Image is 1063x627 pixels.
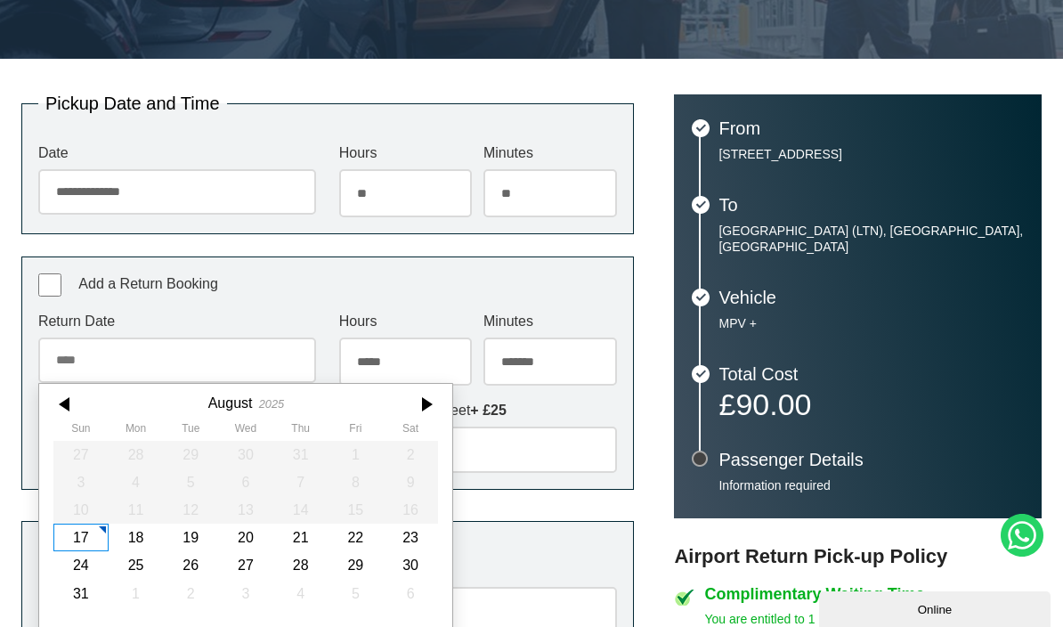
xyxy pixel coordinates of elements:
p: MPV + [718,315,1024,331]
h3: Vehicle [718,289,1024,306]
h4: Complimentary Waiting Time [704,586,1042,602]
label: Minutes [483,146,617,160]
h3: Airport Return Pick-up Policy [674,545,1042,568]
input: Add a Return Booking [38,273,61,297]
legend: Pickup Date and Time [38,94,227,112]
label: Hours [339,146,473,160]
label: Return Meet & Greet [339,403,617,418]
label: Minutes [483,314,617,329]
strong: + £25 [470,403,506,418]
h3: Total Cost [718,365,1024,383]
h3: To [718,196,1024,214]
label: Return Date [38,314,316,329]
p: Information required [718,477,1024,493]
p: [STREET_ADDRESS] [718,146,1024,162]
label: Date [38,146,316,160]
h3: Passenger Details [718,451,1024,468]
label: Hours [339,314,473,329]
h3: From [718,119,1024,137]
p: £ [718,392,1024,417]
span: Add a Return Booking [78,276,218,291]
iframe: chat widget [819,588,1054,627]
p: [GEOGRAPHIC_DATA] (LTN), [GEOGRAPHIC_DATA], [GEOGRAPHIC_DATA] [718,223,1024,255]
span: 90.00 [735,387,811,421]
